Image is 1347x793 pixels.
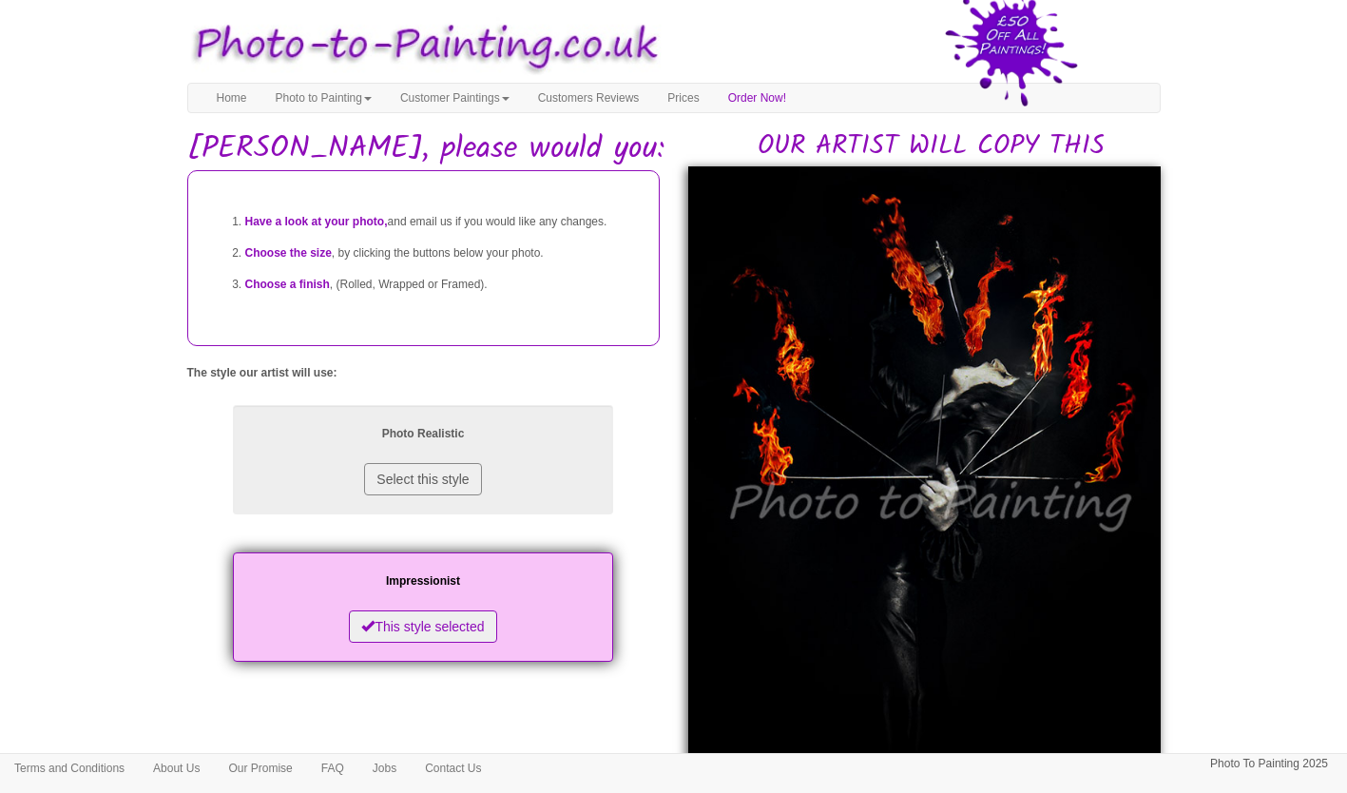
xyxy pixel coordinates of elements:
[261,84,386,112] a: Photo to Painting
[245,278,330,291] span: Choose a finish
[245,215,388,228] span: Have a look at your photo,
[245,246,332,260] span: Choose the size
[202,84,261,112] a: Home
[245,269,640,300] li: , (Rolled, Wrapped or Framed).
[252,571,594,591] p: Impressionist
[653,84,713,112] a: Prices
[245,206,640,238] li: and email us if you would like any changes.
[187,365,337,381] label: The style our artist will use:
[386,84,524,112] a: Customer Paintings
[178,10,664,83] img: Photo to Painting
[358,754,411,783] a: Jobs
[364,463,481,495] button: Select this style
[349,610,496,643] button: This style selected
[411,754,495,783] a: Contact Us
[252,424,594,444] p: Photo Realistic
[187,132,1161,165] h1: [PERSON_NAME], please would you:
[245,238,640,269] li: , by clicking the buttons below your photo.
[1210,754,1328,774] p: Photo To Painting 2025
[307,754,358,783] a: FAQ
[139,754,214,783] a: About Us
[524,84,654,112] a: Customers Reviews
[214,754,306,783] a: Our Promise
[702,132,1161,162] h2: OUR ARTIST WILL COPY THIS
[714,84,800,112] a: Order Now!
